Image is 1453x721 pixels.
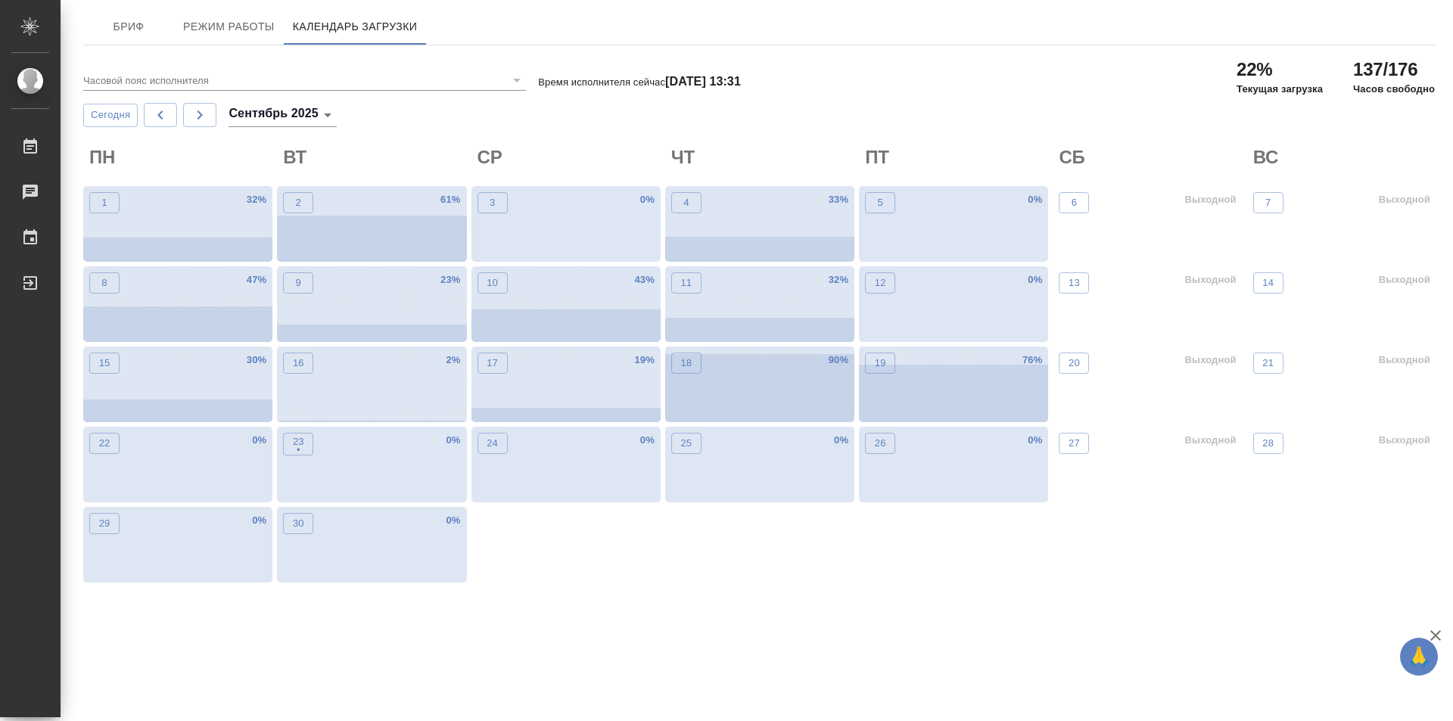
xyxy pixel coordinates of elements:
button: 14 [1253,272,1283,294]
p: 28 [1262,436,1274,451]
p: 19 % [634,353,654,368]
p: 3 [490,195,495,210]
p: 26 [875,436,886,451]
p: 23 [293,434,304,449]
p: 33 % [829,192,848,207]
p: 12 [875,275,886,291]
p: 13 [1069,275,1080,291]
p: 0 % [1028,192,1042,207]
p: Выходной [1184,433,1236,448]
p: 23 % [440,272,460,287]
button: 5 [865,192,895,213]
p: 47 % [247,272,266,287]
p: 22 [99,436,110,451]
button: 12 [865,272,895,294]
p: 30 % [247,353,266,368]
button: 29 [89,513,120,534]
button: 26 [865,433,895,454]
p: Текущая загрузка [1237,82,1323,97]
span: Режим работы [183,17,275,36]
p: 15 [99,356,110,371]
p: 32 % [829,272,848,287]
button: 15 [89,353,120,374]
p: 8 [101,275,107,291]
p: 2 [296,195,301,210]
p: Время исполнителя сейчас [538,76,741,88]
p: 0 % [640,192,655,207]
p: 1 [101,195,107,210]
h2: 22% [1237,57,1323,82]
button: 21 [1253,353,1283,374]
p: Часов свободно [1353,82,1435,97]
p: 21 [1262,356,1274,371]
button: 8 [89,272,120,294]
p: 2 % [446,353,460,368]
button: 16 [283,353,313,374]
p: 5 [877,195,882,210]
div: Сентябрь 2025 [229,103,336,127]
p: 16 [293,356,304,371]
p: 0 % [640,433,655,448]
button: 23• [283,433,313,455]
p: 20 [1069,356,1080,371]
p: 76 % [1022,353,1042,368]
button: 22 [89,433,120,454]
button: 11 [671,272,702,294]
span: Календарь загрузки [293,17,418,36]
h2: СБ [1059,145,1242,169]
h2: ВТ [283,145,466,169]
p: 7 [1265,195,1271,210]
p: 0 % [252,513,266,528]
button: 3 [478,192,508,213]
p: 0 % [1028,433,1042,448]
button: 19 [865,353,895,374]
p: 9 [296,275,301,291]
p: 10 [487,275,498,291]
button: 7 [1253,192,1283,213]
p: 32 % [247,192,266,207]
button: 2 [283,192,313,213]
p: 14 [1262,275,1274,291]
p: 90 % [829,353,848,368]
button: 10 [478,272,508,294]
p: 11 [680,275,692,291]
button: 1 [89,192,120,213]
button: 17 [478,353,508,374]
span: 🙏 [1406,641,1432,673]
p: Выходной [1379,433,1430,448]
h2: ПН [89,145,272,169]
button: 24 [478,433,508,454]
p: 61 % [440,192,460,207]
p: 43 % [634,272,654,287]
button: 9 [283,272,313,294]
h2: ПТ [865,145,1048,169]
button: 6 [1059,192,1089,213]
p: 19 [875,356,886,371]
p: 0 % [252,433,266,448]
span: Бриф [92,17,165,36]
button: 🙏 [1400,638,1438,676]
p: 24 [487,436,498,451]
p: 18 [680,356,692,371]
button: Сегодня [83,104,138,127]
p: Выходной [1184,192,1236,207]
p: 25 [680,436,692,451]
h2: 137/176 [1353,57,1435,82]
button: 18 [671,353,702,374]
p: Выходной [1184,272,1236,287]
p: 0 % [446,433,460,448]
p: 27 [1069,436,1080,451]
p: 17 [487,356,498,371]
p: 0 % [446,513,460,528]
p: Выходной [1379,353,1430,368]
p: Выходной [1379,272,1430,287]
p: 0 % [1028,272,1042,287]
h2: ВС [1253,145,1436,169]
h2: СР [478,145,661,169]
p: Выходной [1379,192,1430,207]
h4: [DATE] 13:31 [665,75,741,88]
span: Сегодня [91,107,130,124]
button: 30 [283,513,313,534]
h2: ЧТ [671,145,854,169]
button: 27 [1059,433,1089,454]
